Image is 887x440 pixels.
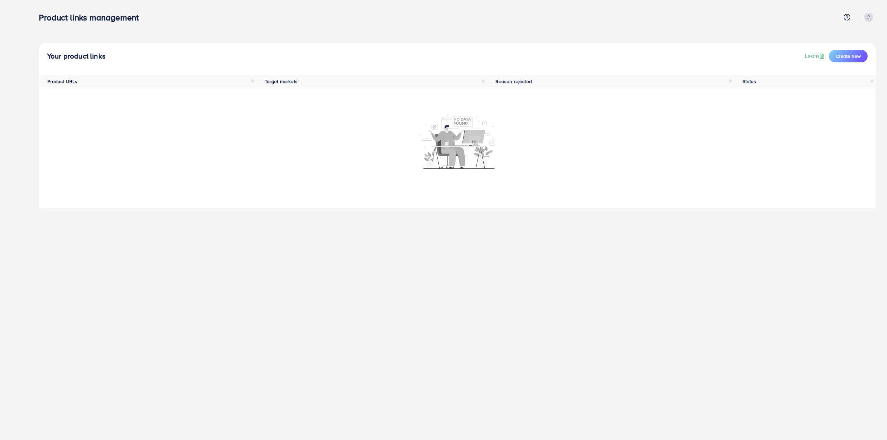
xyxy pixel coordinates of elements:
h4: Your product links [47,52,106,61]
span: Status [743,78,756,85]
span: Product URLs [47,78,78,85]
span: Create new [836,53,861,60]
img: No account [420,114,495,169]
h3: Product links management [39,12,144,23]
a: Learn [805,52,826,60]
button: Create new [829,50,868,62]
span: Target markets [265,78,298,85]
span: Reason rejected [495,78,532,85]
